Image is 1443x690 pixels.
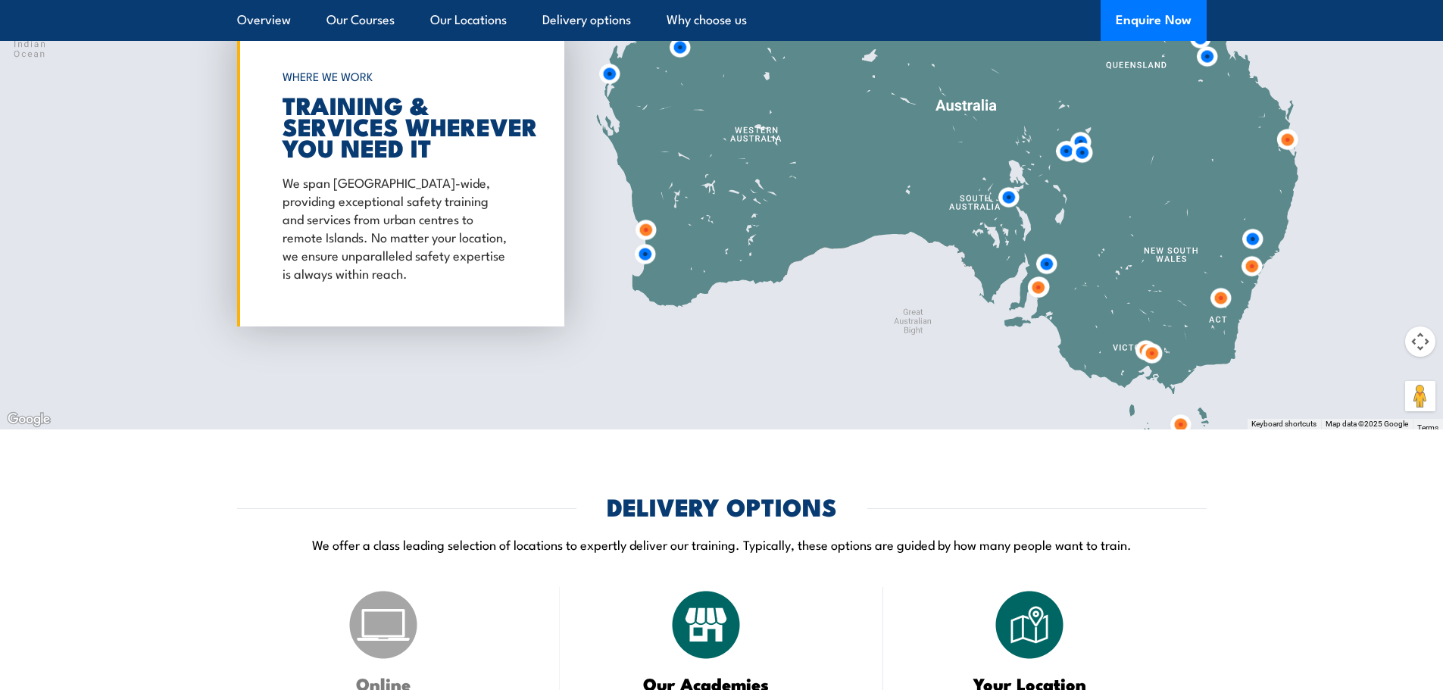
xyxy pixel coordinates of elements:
h2: DELIVERY OPTIONS [607,495,837,517]
p: We span [GEOGRAPHIC_DATA]-wide, providing exceptional safety training and services from urban cen... [283,173,511,282]
h6: WHERE WE WORK [283,63,511,90]
button: Map camera controls [1405,326,1435,357]
button: Drag Pegman onto the map to open Street View [1405,381,1435,411]
p: We offer a class leading selection of locations to expertly deliver our training. Typically, thes... [237,535,1207,553]
button: Keyboard shortcuts [1251,419,1317,429]
a: Terms (opens in new tab) [1417,423,1438,432]
a: Open this area in Google Maps (opens a new window) [4,410,54,429]
span: Map data ©2025 Google [1326,420,1408,428]
h2: TRAINING & SERVICES WHEREVER YOU NEED IT [283,94,511,158]
img: Google [4,410,54,429]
